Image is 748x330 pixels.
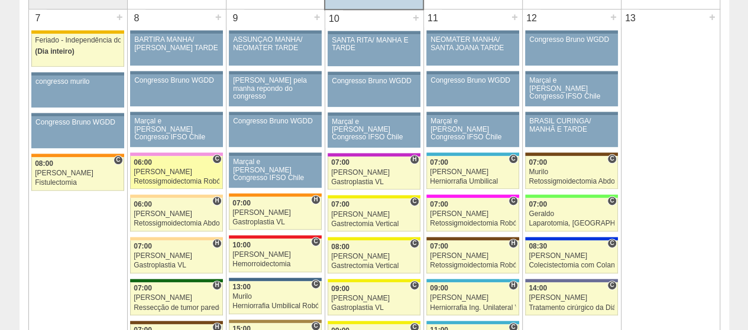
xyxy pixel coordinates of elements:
[426,240,519,273] a: H 07:00 [PERSON_NAME] Retossigmoidectomia Robótica
[229,281,321,314] a: C 13:00 Murilo Herniorrafia Umbilical Robótica
[35,169,121,177] div: [PERSON_NAME]
[130,71,222,74] div: Key: Aviso
[607,196,616,205] span: Consultório
[332,118,416,142] div: Marçal e [PERSON_NAME] Congresso IFSO Chile
[426,237,519,240] div: Key: Santa Joana
[229,319,321,323] div: Key: Oswaldo Cruz Paulista
[328,321,420,324] div: Key: Santa Rita
[311,279,320,289] span: Consultório
[128,9,146,27] div: 8
[529,220,614,227] div: Laparotomia, [GEOGRAPHIC_DATA], Drenagem, Bridas VL
[424,9,442,27] div: 11
[426,71,519,74] div: Key: Aviso
[328,112,420,116] div: Key: Aviso
[232,302,318,310] div: Herniorrafia Umbilical Robótica
[529,304,614,312] div: Tratamento cirúrgico da Diástase do reto abdomem
[232,199,251,207] span: 07:00
[529,242,547,250] span: 08:30
[426,152,519,156] div: Key: Neomater
[229,30,321,34] div: Key: Aviso
[328,156,420,189] a: H 07:00 [PERSON_NAME] Gastroplastia VL
[328,31,420,34] div: Key: Aviso
[229,238,321,272] a: C 10:00 [PERSON_NAME] Hemorroidectomia
[134,262,219,269] div: Gastroplastia VL
[410,197,419,206] span: Consultório
[426,194,519,198] div: Key: Pro Matre
[430,36,515,51] div: NEOMATER MANHÃ/ SANTA JOANA TARDE
[328,282,420,315] a: C 09:00 [PERSON_NAME] Gastroplastia VL
[426,321,519,324] div: Key: Neomater
[331,253,417,260] div: [PERSON_NAME]
[212,196,221,205] span: Hospital
[509,280,517,290] span: Hospital
[607,280,616,290] span: Consultório
[31,157,124,190] a: C 08:00 [PERSON_NAME] Fistulectomia
[229,193,321,197] div: Key: São Luiz - SCS
[325,10,344,28] div: 10
[130,34,222,66] a: BARTIRA MANHÃ/ [PERSON_NAME] TARDE
[130,240,222,273] a: H 07:00 [PERSON_NAME] Gastroplastia VL
[212,238,221,248] span: Hospital
[426,34,519,66] a: NEOMATER MANHÃ/ SANTA JOANA TARDE
[130,194,222,198] div: Key: Bartira
[525,115,617,147] a: BRASIL CURINGA/ MANHÃ E TARDE
[130,156,222,189] a: C 06:00 [PERSON_NAME] Retossigmoidectomia Robótica
[525,30,617,34] div: Key: Aviso
[130,152,222,156] div: Key: Albert Einstein
[328,116,420,148] a: Marçal e [PERSON_NAME] Congresso IFSO Chile
[430,294,516,302] div: [PERSON_NAME]
[410,238,419,248] span: Consultório
[509,238,517,248] span: Hospital
[232,260,318,268] div: Hemorroidectomia
[134,178,219,185] div: Retossigmoidectomia Robótica
[35,37,121,44] div: Feriado - Independência do [GEOGRAPHIC_DATA]
[328,34,420,66] a: SANTA RITA/ MANHÃ E TARDE
[130,237,222,240] div: Key: Bartira
[331,220,417,228] div: Gastrectomia Vertical
[232,283,251,291] span: 13:00
[525,152,617,156] div: Key: Santa Joana
[607,238,616,248] span: Consultório
[525,282,617,315] a: C 14:00 [PERSON_NAME] Tratamento cirúrgico da Diástase do reto abdomem
[35,159,53,168] span: 08:00
[608,9,619,25] div: +
[134,220,219,227] div: Retossigmoidectomia Abdominal VL
[430,284,448,292] span: 09:00
[331,211,417,218] div: [PERSON_NAME]
[35,119,120,126] div: Congresso Bruno WGDD
[529,200,547,208] span: 07:00
[529,36,614,44] div: Congresso Bruno WGDD
[232,209,318,217] div: [PERSON_NAME]
[426,30,519,34] div: Key: Aviso
[232,293,318,300] div: Murilo
[328,279,420,282] div: Key: Santa Rita
[134,304,219,312] div: Ressecção de tumor parede abdominal pélvica
[134,168,219,176] div: [PERSON_NAME]
[229,152,321,156] div: Key: Aviso
[134,200,152,208] span: 06:00
[430,200,448,208] span: 07:00
[525,279,617,282] div: Key: Vila Nova Star
[426,74,519,106] a: Congresso Bruno WGDD
[233,117,318,125] div: Congresso Bruno WGDD
[229,71,321,74] div: Key: Aviso
[529,210,614,218] div: Geraldo
[525,194,617,198] div: Key: Brasil
[331,304,417,312] div: Gastroplastia VL
[328,237,420,240] div: Key: Santa Rita
[525,34,617,66] a: Congresso Bruno WGDD
[134,158,152,166] span: 06:00
[212,154,221,164] span: Consultório
[331,200,349,208] span: 07:00
[311,195,320,204] span: Hospital
[232,251,318,259] div: [PERSON_NAME]
[328,195,420,198] div: Key: Santa Rita
[229,156,321,188] a: Marçal e [PERSON_NAME] Congresso IFSO Chile
[130,74,222,106] a: Congresso Bruno WGDD
[410,155,419,164] span: Hospital
[525,156,617,189] a: C 07:00 Murilo Retossigmoidectomia Abdominal VL
[430,242,448,250] span: 07:00
[426,279,519,282] div: Key: Neomater
[607,154,616,164] span: Consultório
[426,198,519,231] a: C 07:00 [PERSON_NAME] Retossigmoidectomia Robótica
